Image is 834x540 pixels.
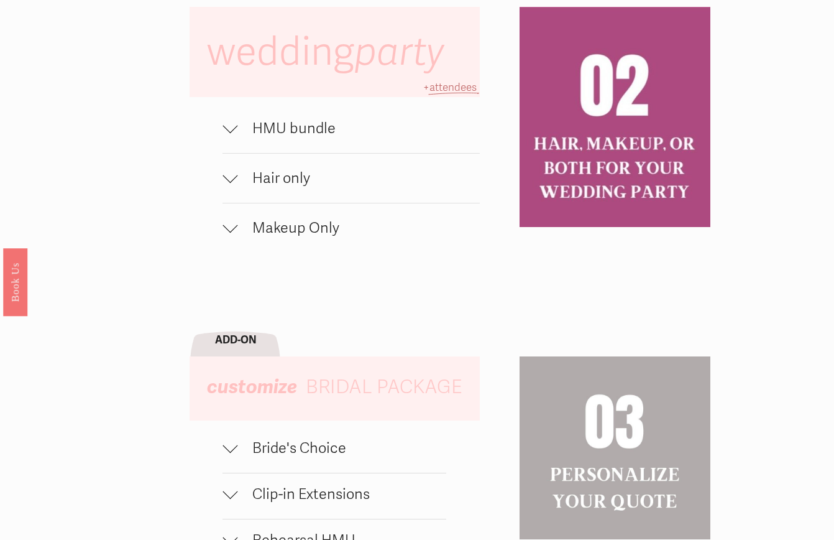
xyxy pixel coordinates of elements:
strong: ADD-ON [215,333,257,347]
button: Clip-in Extensions [222,473,446,519]
span: HMU bundle [237,119,479,137]
span: Makeup Only [237,219,479,237]
a: Book Us [3,248,27,316]
span: Clip-in Extensions [237,485,446,503]
em: customize [207,375,297,399]
span: attendees [429,81,477,94]
button: Hair only [222,154,479,203]
span: + [423,81,429,94]
em: party [354,29,444,76]
button: Bride's Choice [222,427,446,473]
button: HMU bundle [222,104,479,153]
span: BRIDAL PACKAGE [306,375,462,399]
span: Hair only [237,169,479,187]
span: wedding [207,29,453,76]
button: Makeup Only [222,203,479,253]
span: Bride's Choice [237,439,446,457]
